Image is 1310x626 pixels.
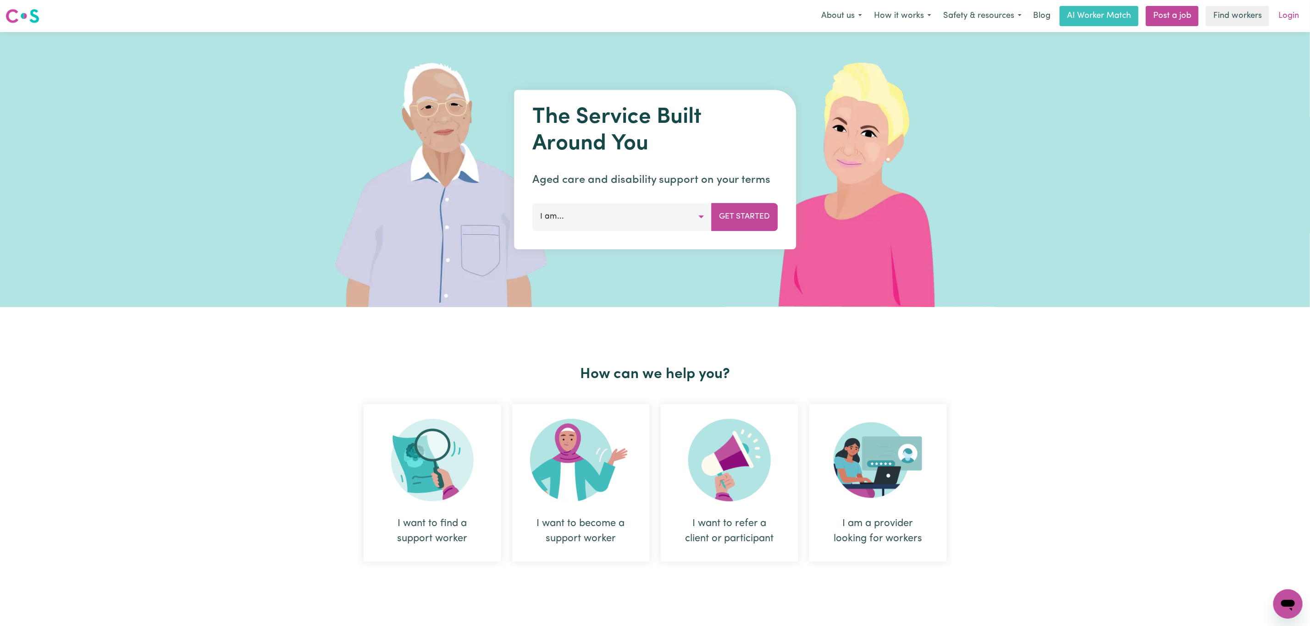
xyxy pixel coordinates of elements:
[1206,6,1269,26] a: Find workers
[6,5,39,27] a: Careseekers logo
[530,419,632,501] img: Become Worker
[834,419,923,501] img: Provider
[809,404,947,562] div: I am a provider looking for workers
[1273,6,1304,26] a: Login
[358,366,952,383] h2: How can we help you?
[532,172,778,188] p: Aged care and disability support on your terms
[1146,6,1199,26] a: Post a job
[534,516,628,546] div: I want to become a support worker
[937,6,1028,26] button: Safety & resources
[532,104,778,157] h1: The Service Built Around You
[391,419,474,501] img: Search
[815,6,868,26] button: About us
[1060,6,1139,26] a: AI Worker Match
[6,8,39,24] img: Careseekers logo
[683,516,776,546] div: I want to refer a client or participant
[364,404,501,562] div: I want to find a support worker
[512,404,650,562] div: I want to become a support worker
[661,404,798,562] div: I want to refer a client or participant
[711,203,778,231] button: Get Started
[532,203,712,231] button: I am...
[831,516,925,546] div: I am a provider looking for workers
[1273,589,1303,619] iframe: Button to launch messaging window, conversation in progress
[386,516,479,546] div: I want to find a support worker
[1028,6,1056,26] a: Blog
[868,6,937,26] button: How it works
[688,419,771,501] img: Refer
